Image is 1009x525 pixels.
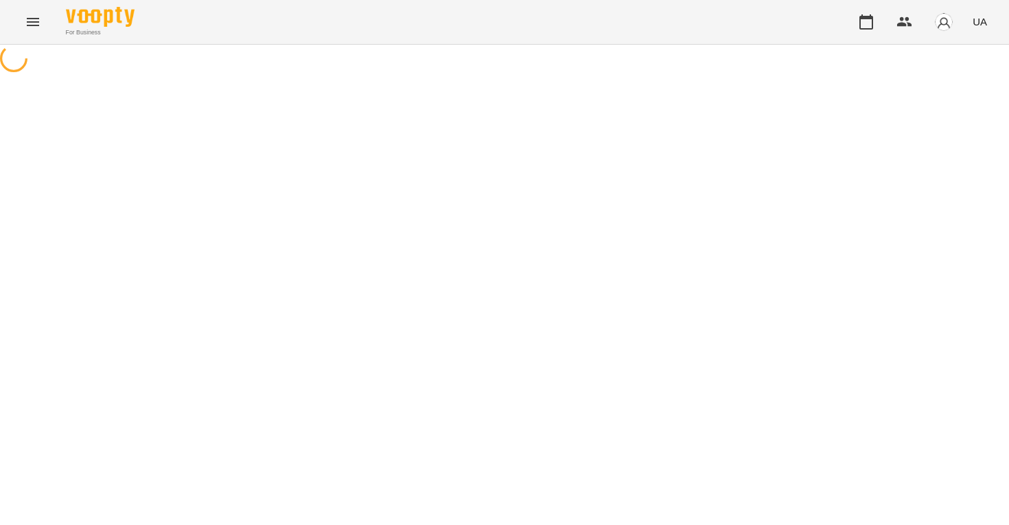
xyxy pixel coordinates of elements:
img: avatar_s.png [934,12,953,32]
span: For Business [66,28,135,37]
span: UA [973,14,987,29]
button: UA [967,9,993,34]
button: Menu [16,5,49,38]
img: Voopty Logo [66,7,135,27]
